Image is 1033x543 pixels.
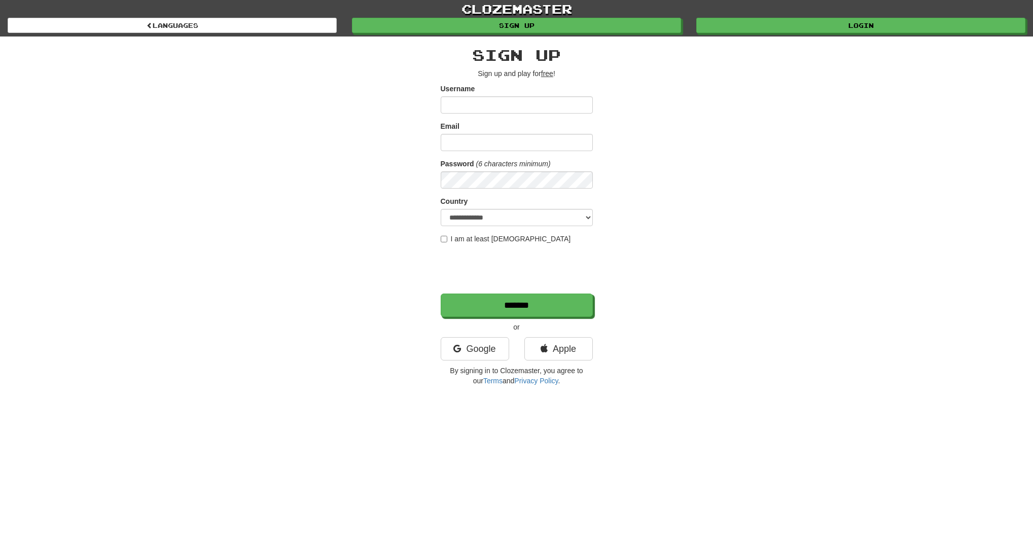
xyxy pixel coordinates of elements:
[441,249,595,288] iframe: reCAPTCHA
[441,196,468,206] label: Country
[441,366,593,386] p: By signing in to Clozemaster, you agree to our and .
[8,18,337,33] a: Languages
[441,84,475,94] label: Username
[441,322,593,332] p: or
[514,377,558,385] a: Privacy Policy
[441,159,474,169] label: Password
[441,121,459,131] label: Email
[352,18,681,33] a: Sign up
[441,337,509,360] a: Google
[541,69,553,78] u: free
[441,68,593,79] p: Sign up and play for !
[476,160,551,168] em: (6 characters minimum)
[441,236,447,242] input: I am at least [DEMOGRAPHIC_DATA]
[696,18,1025,33] a: Login
[524,337,593,360] a: Apple
[483,377,503,385] a: Terms
[441,234,571,244] label: I am at least [DEMOGRAPHIC_DATA]
[441,47,593,63] h2: Sign up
